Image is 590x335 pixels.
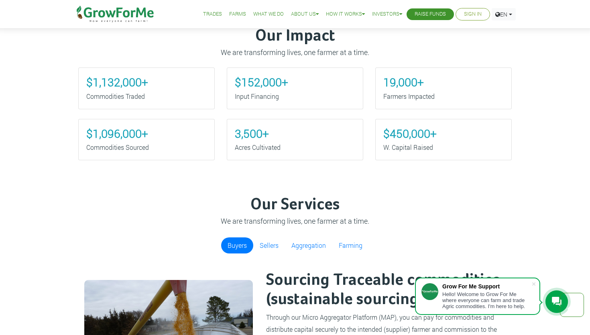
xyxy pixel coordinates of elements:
[442,291,531,309] div: Hello! Welcome to Grow For Me where everyone can farm and trade Agric commodities. I'm here to help.
[464,10,482,18] a: Sign In
[86,75,148,90] b: $1,132,000+
[492,8,516,20] a: EN
[383,143,504,152] p: W. Capital Raised
[332,237,369,253] a: Farming
[253,237,285,253] a: Sellers
[229,10,246,18] a: Farms
[383,75,424,90] b: 19,000+
[235,75,288,90] b: $152,000+
[86,126,148,141] b: $1,096,000+
[442,283,531,290] div: Grow For Me Support
[86,92,207,101] p: Commodities Traded
[372,10,402,18] a: Investors
[383,126,437,141] b: $450,000+
[79,216,511,227] p: We are transforming lives, one farmer at a time.
[203,10,222,18] a: Trades
[221,237,253,253] a: Buyers
[79,195,511,214] h3: Our Services
[415,10,446,18] a: Raise Funds
[235,143,355,152] p: Acres Cultivated
[79,47,511,58] p: We are transforming lives, one farmer at a time.
[291,10,319,18] a: About Us
[86,143,207,152] p: Commodities Sourced
[79,27,511,46] h3: Our Impact
[285,237,332,253] a: Aggregation
[266,271,505,309] h2: Sourcing Traceable commodities (sustainable sourcing)
[326,10,365,18] a: How it Works
[235,92,355,101] p: Input Financing
[235,126,269,141] b: 3,500+
[383,92,504,101] p: Farmers Impacted
[253,10,284,18] a: What We Do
